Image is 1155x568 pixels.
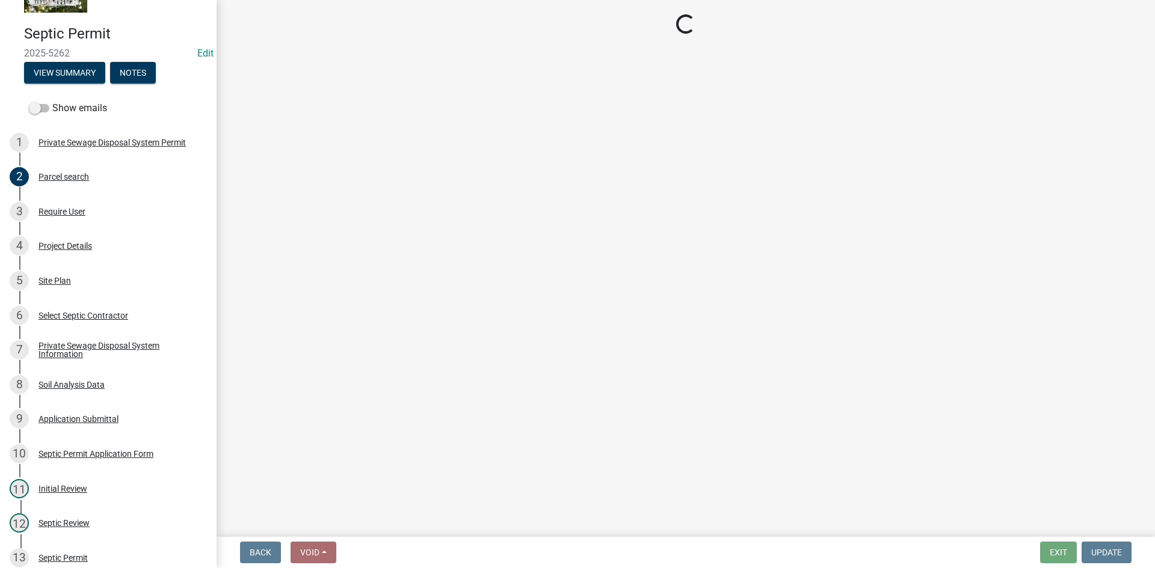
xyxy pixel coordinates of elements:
[38,242,92,250] div: Project Details
[197,47,214,59] a: Edit
[10,513,29,533] div: 12
[38,276,71,285] div: Site Plan
[10,444,29,463] div: 10
[197,47,214,59] wm-modal-confirm: Edit Application Number
[10,479,29,498] div: 11
[38,311,128,320] div: Select Septic Contractor
[10,271,29,290] div: 5
[38,554,88,562] div: Septic Permit
[240,542,281,563] button: Back
[10,202,29,221] div: 3
[38,207,85,216] div: Require User
[24,25,207,43] h4: Septic Permit
[24,62,105,84] button: View Summary
[38,415,119,423] div: Application Submittal
[110,69,156,78] wm-modal-confirm: Notes
[10,548,29,567] div: 13
[10,167,29,186] div: 2
[300,548,319,557] span: Void
[38,380,105,389] div: Soil Analysis Data
[10,133,29,152] div: 1
[24,47,192,59] span: 2025-5262
[38,484,87,493] div: Initial Review
[10,375,29,394] div: 8
[291,542,336,563] button: Void
[38,450,153,458] div: Septic Permit Application Form
[29,101,107,115] label: Show emails
[38,138,186,147] div: Private Sewage Disposal System Permit
[10,306,29,325] div: 6
[38,341,197,358] div: Private Sewage Disposal System Information
[10,409,29,429] div: 9
[1040,542,1077,563] button: Exit
[24,69,105,78] wm-modal-confirm: Summary
[1082,542,1132,563] button: Update
[10,236,29,255] div: 4
[38,173,89,181] div: Parcel search
[1091,548,1122,557] span: Update
[10,340,29,359] div: 7
[110,62,156,84] button: Notes
[250,548,271,557] span: Back
[38,519,90,527] div: Septic Review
